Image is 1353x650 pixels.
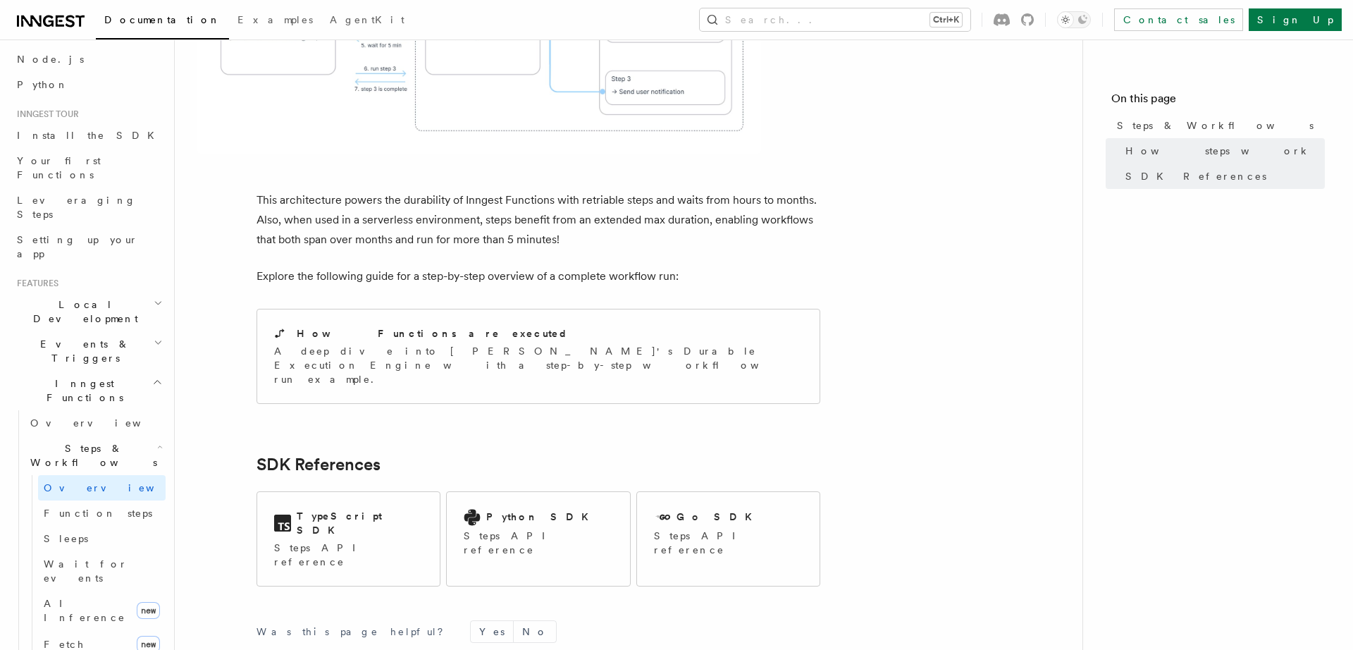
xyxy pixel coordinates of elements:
span: Function steps [44,508,152,519]
a: Steps & Workflows [1111,113,1325,138]
a: Wait for events [38,551,166,591]
a: Python [11,72,166,97]
a: AgentKit [321,4,413,38]
a: SDK References [257,455,381,474]
a: Your first Functions [11,148,166,188]
span: AI Inference [44,598,125,623]
span: new [137,602,160,619]
span: Steps & Workflows [25,441,157,470]
span: Overview [44,482,189,493]
p: A deep dive into [PERSON_NAME]'s Durable Execution Engine with a step-by-step workflow run example. [274,344,803,386]
span: Local Development [11,298,154,326]
span: Wait for events [44,558,128,584]
a: Overview [25,410,166,436]
a: Contact sales [1114,8,1243,31]
span: Install the SDK [17,130,163,141]
span: AgentKit [330,14,404,25]
span: Overview [30,417,175,429]
p: Explore the following guide for a step-by-step overview of a complete workflow run: [257,266,820,286]
button: Steps & Workflows [25,436,166,475]
button: Local Development [11,292,166,331]
a: AI Inferencenew [38,591,166,630]
span: Inngest tour [11,109,79,120]
a: Examples [229,4,321,38]
button: Events & Triggers [11,331,166,371]
span: Python [17,79,68,90]
a: Sleeps [38,526,166,551]
h2: Python SDK [486,510,597,524]
a: Python SDKSteps API reference [446,491,630,587]
a: Go SDKSteps API reference [636,491,820,587]
p: Steps API reference [464,529,612,557]
h2: TypeScript SDK [297,509,423,537]
p: This architecture powers the durability of Inngest Functions with retriable steps and waits from ... [257,190,820,250]
span: Steps & Workflows [1117,118,1314,133]
a: Node.js [11,47,166,72]
button: Search...Ctrl+K [700,8,970,31]
button: Toggle dark mode [1057,11,1091,28]
a: Overview [38,475,166,501]
p: Was this page helpful? [257,625,453,639]
a: How Functions are executedA deep dive into [PERSON_NAME]'s Durable Execution Engine with a step-b... [257,309,820,404]
h2: Go SDK [676,510,760,524]
span: Leveraging Steps [17,195,136,220]
span: Events & Triggers [11,337,154,365]
span: Fetch [44,639,85,650]
p: Steps API reference [654,529,803,557]
span: Your first Functions [17,155,101,180]
span: Documentation [104,14,221,25]
span: How steps work [1125,144,1311,158]
a: Documentation [96,4,229,39]
span: Examples [237,14,313,25]
h4: On this page [1111,90,1325,113]
kbd: Ctrl+K [930,13,962,27]
h2: How Functions are executed [297,326,569,341]
span: SDK References [1125,169,1266,183]
a: Sign Up [1249,8,1342,31]
p: Steps API reference [274,541,423,569]
span: Features [11,278,58,289]
span: Node.js [17,54,84,65]
span: Inngest Functions [11,376,152,405]
button: Inngest Functions [11,371,166,410]
span: Setting up your app [17,234,138,259]
button: Yes [471,621,513,642]
a: Function steps [38,501,166,526]
button: No [514,621,556,642]
a: How steps work [1120,138,1325,164]
a: Setting up your app [11,227,166,266]
a: Leveraging Steps [11,188,166,227]
a: Install the SDK [11,123,166,148]
a: TypeScript SDKSteps API reference [257,491,440,587]
a: SDK References [1120,164,1325,189]
span: Sleeps [44,533,88,544]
